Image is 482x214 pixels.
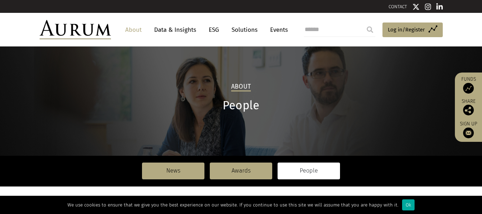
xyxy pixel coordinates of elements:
[463,83,474,94] img: Access Funds
[425,3,431,10] img: Instagram icon
[231,83,251,91] h2: About
[389,4,407,9] a: CONTACT
[205,23,223,36] a: ESG
[388,25,425,34] span: Log in/Register
[402,199,415,210] div: Ok
[228,23,261,36] a: Solutions
[458,99,478,115] div: Share
[463,128,474,138] img: Sign up to our newsletter
[458,76,478,94] a: Funds
[363,23,377,37] input: Submit
[122,23,145,36] a: About
[463,105,474,115] img: Share this post
[40,20,111,39] img: Aurum
[142,163,204,179] a: News
[412,3,420,10] img: Twitter icon
[458,121,478,138] a: Sign up
[40,99,443,113] h1: People
[151,23,200,36] a: Data & Insights
[267,23,288,36] a: Events
[382,23,443,38] a: Log in/Register
[278,163,340,179] a: People
[210,163,272,179] a: Awards
[436,3,443,10] img: Linkedin icon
